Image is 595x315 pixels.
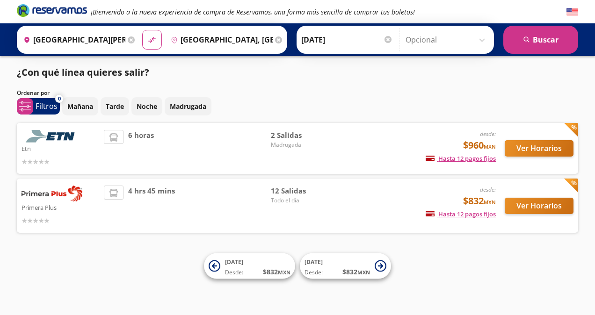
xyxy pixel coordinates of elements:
[278,269,290,276] small: MXN
[305,258,323,266] span: [DATE]
[204,253,295,279] button: [DATE]Desde:$832MXN
[426,210,496,218] span: Hasta 12 pagos fijos
[305,268,323,277] span: Desde:
[505,140,573,157] button: Ver Horarios
[17,89,50,97] p: Ordenar por
[167,28,273,51] input: Buscar Destino
[225,268,243,277] span: Desde:
[480,186,496,193] em: desde:
[62,97,98,115] button: Mañana
[301,28,393,51] input: Elegir Fecha
[58,95,61,103] span: 0
[503,26,578,54] button: Buscar
[17,3,87,20] a: Brand Logo
[463,194,496,208] span: $832
[22,201,99,213] p: Primera Plus
[17,98,60,115] button: 0Filtros
[484,143,496,150] small: MXN
[128,186,175,226] span: 4 hrs 45 mins
[137,101,157,111] p: Noche
[505,198,573,214] button: Ver Horarios
[106,101,124,111] p: Tarde
[17,3,87,17] i: Brand Logo
[17,65,149,79] p: ¿Con qué línea quieres salir?
[406,28,489,51] input: Opcional
[36,100,58,112] p: Filtros
[22,186,82,201] img: Primera Plus
[480,130,496,138] em: desde:
[165,97,211,115] button: Madrugada
[22,143,99,154] p: Etn
[357,269,370,276] small: MXN
[20,28,125,51] input: Buscar Origen
[225,258,243,266] span: [DATE]
[128,130,154,167] span: 6 horas
[131,97,162,115] button: Noche
[67,101,93,111] p: Mañana
[263,267,290,277] span: $ 832
[91,7,415,16] em: ¡Bienvenido a la nueva experiencia de compra de Reservamos, una forma más sencilla de comprar tus...
[426,154,496,163] span: Hasta 12 pagos fijos
[463,138,496,152] span: $960
[566,6,578,18] button: English
[484,199,496,206] small: MXN
[271,186,336,196] span: 12 Salidas
[300,253,391,279] button: [DATE]Desde:$832MXN
[101,97,129,115] button: Tarde
[342,267,370,277] span: $ 832
[170,101,206,111] p: Madrugada
[271,130,336,141] span: 2 Salidas
[271,141,336,149] span: Madrugada
[271,196,336,205] span: Todo el día
[22,130,82,143] img: Etn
